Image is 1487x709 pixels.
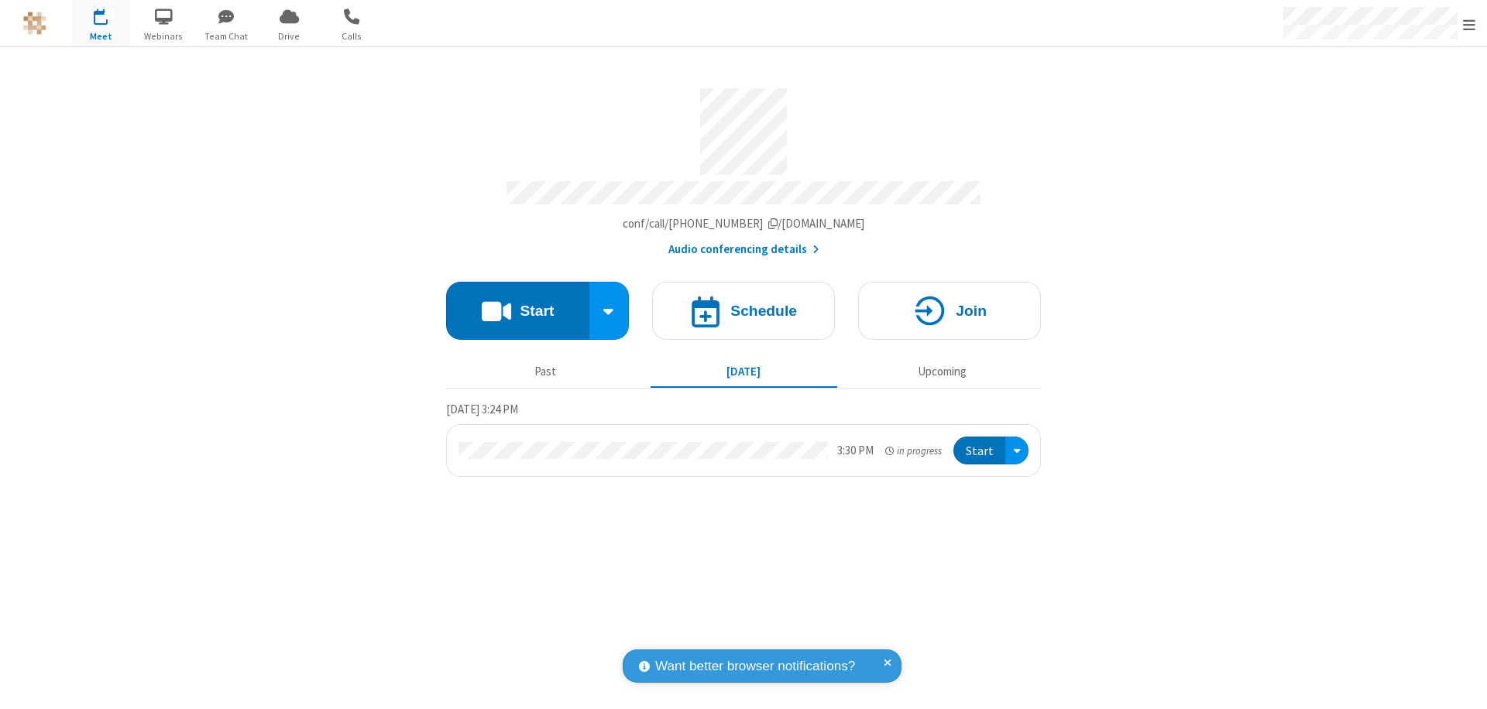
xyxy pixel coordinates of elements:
[1448,669,1475,698] iframe: Chat
[197,29,256,43] span: Team Chat
[1005,437,1029,465] div: Open menu
[446,402,518,416] span: [DATE] 3:24 PM
[135,29,193,43] span: Webinars
[446,282,589,340] button: Start
[956,303,987,318] h4: Join
[837,442,874,460] div: 3:30 PM
[623,216,865,231] span: Copy my meeting room link
[730,303,797,318] h4: Schedule
[651,357,837,386] button: [DATE]
[72,29,130,43] span: Meet
[953,437,1005,465] button: Start
[623,215,865,233] button: Copy my meeting room linkCopy my meeting room link
[446,77,1041,259] section: Account details
[589,282,630,340] div: Start conference options
[668,241,819,259] button: Audio conferencing details
[858,282,1041,340] button: Join
[655,656,855,676] span: Want better browser notifications?
[446,400,1041,478] section: Today's Meetings
[520,303,554,318] h4: Start
[849,357,1035,386] button: Upcoming
[105,9,115,20] div: 1
[23,12,46,35] img: QA Selenium DO NOT DELETE OR CHANGE
[652,282,835,340] button: Schedule
[452,357,639,386] button: Past
[885,444,942,458] em: in progress
[260,29,318,43] span: Drive
[323,29,381,43] span: Calls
